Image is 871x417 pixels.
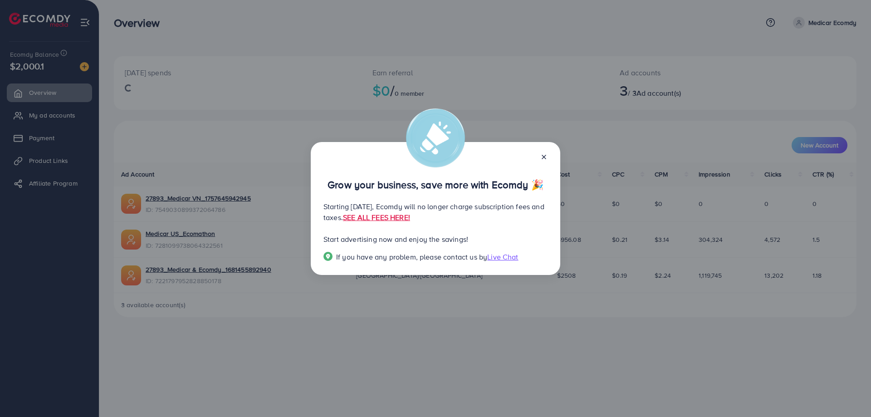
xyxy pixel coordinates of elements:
[487,252,518,262] span: Live Chat
[323,179,548,190] p: Grow your business, save more with Ecomdy 🎉
[323,252,333,261] img: Popup guide
[323,234,548,245] p: Start advertising now and enjoy the savings!
[343,212,410,222] a: SEE ALL FEES HERE!
[336,252,487,262] span: If you have any problem, please contact us by
[323,201,548,223] p: Starting [DATE], Ecomdy will no longer charge subscription fees and taxes.
[406,108,465,167] img: alert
